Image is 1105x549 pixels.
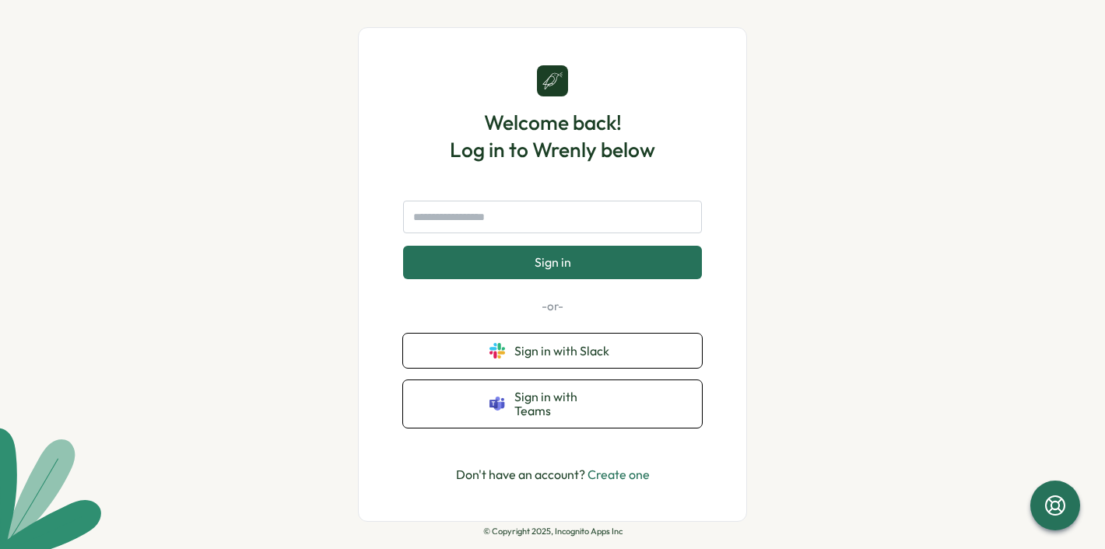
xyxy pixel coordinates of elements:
h1: Welcome back! Log in to Wrenly below [450,109,655,163]
button: Sign in with Teams [403,380,702,428]
p: © Copyright 2025, Incognito Apps Inc [483,526,623,537]
span: Sign in with Teams [514,390,616,418]
button: Sign in with Slack [403,334,702,368]
span: Sign in [535,255,571,269]
p: Don't have an account? [456,465,650,484]
p: -or- [403,298,702,315]
button: Sign in [403,246,702,278]
span: Sign in with Slack [514,344,616,358]
a: Create one [588,467,650,482]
